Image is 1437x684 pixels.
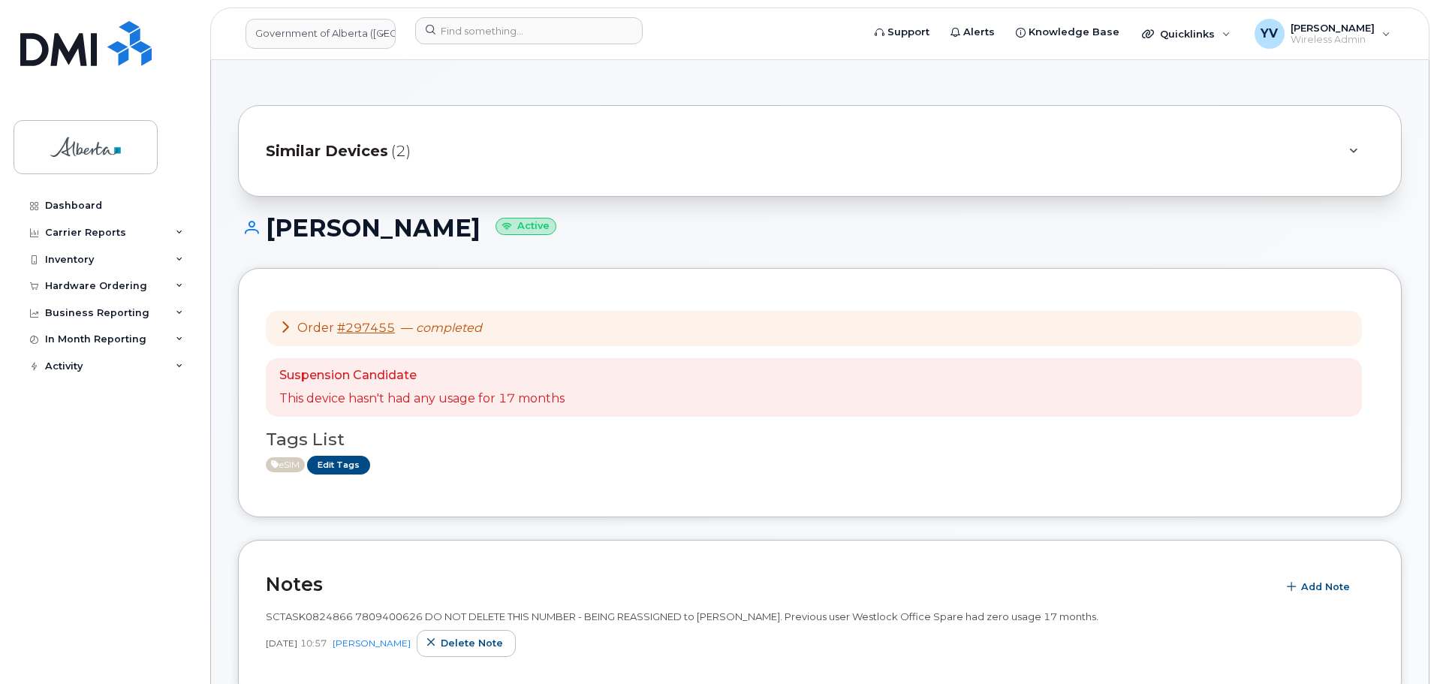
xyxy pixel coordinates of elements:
[266,610,1098,622] span: SCTASK0824866 7809400626 DO NOT DELETE THIS NUMBER - BEING REASSIGNED to [PERSON_NAME]. Previous ...
[297,321,334,335] span: Order
[391,140,411,162] span: (2)
[266,573,1270,595] h2: Notes
[337,321,395,335] a: #297455
[266,637,297,649] span: [DATE]
[1277,574,1363,601] button: Add Note
[300,637,327,649] span: 10:57
[238,215,1402,241] h1: [PERSON_NAME]
[441,636,503,650] span: Delete note
[333,637,411,649] a: [PERSON_NAME]
[279,390,565,408] p: This device hasn't had any usage for 17 months
[307,456,370,475] a: Edit Tags
[1301,580,1350,594] span: Add Note
[266,430,1374,449] h3: Tags List
[496,218,556,235] small: Active
[266,457,305,472] span: Active
[279,367,565,384] p: Suspension Candidate
[416,321,482,335] em: completed
[266,140,388,162] span: Similar Devices
[401,321,482,335] span: —
[417,630,516,657] button: Delete note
